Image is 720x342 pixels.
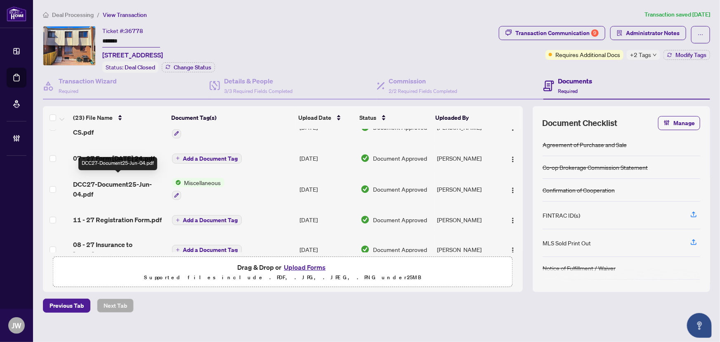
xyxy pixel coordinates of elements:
[183,156,238,161] span: Add a Document Tag
[73,179,165,199] span: DCC27-Document25-Jun-04.pdf
[53,257,512,287] span: Drag & Drop orUpload FormsSupported files include .PDF, .JPG, .JPEG, .PNG under25MB
[361,245,370,254] img: Document Status
[176,248,180,252] span: plus
[50,299,84,312] span: Previous Tab
[434,171,501,207] td: [PERSON_NAME]
[373,154,427,163] span: Document Approved
[510,156,516,162] img: Logo
[73,215,162,225] span: 11 - 27 Registration Form.pdf
[543,140,627,149] div: Agreement of Purchase and Sale
[7,6,26,21] img: logo
[176,156,180,160] span: plus
[172,178,181,187] img: Status Icon
[174,64,211,70] span: Change Status
[176,218,180,222] span: plus
[296,145,357,171] td: [DATE]
[296,171,357,207] td: [DATE]
[663,50,710,60] button: Modify Tags
[698,32,703,38] span: ellipsis
[626,26,680,40] span: Administrator Notes
[172,245,242,255] button: Add a Document Tag
[172,154,242,164] button: Add a Document Tag
[673,116,695,130] span: Manage
[73,240,165,259] span: 08 - 27 Insurance to [DATE].pdf
[73,113,113,122] span: (23) File Name
[102,62,158,73] div: Status:
[361,215,370,224] img: Document Status
[97,10,99,19] li: /
[555,50,620,59] span: Requires Additional Docs
[543,264,616,273] div: Notice of Fulfillment / Waiver
[102,26,143,36] div: Ticket #:
[78,157,157,170] div: DCC27-Document25-Jun-04.pdf
[610,26,686,40] button: Administrator Notes
[543,211,580,220] div: FINTRAC ID(s)
[506,152,519,165] button: Logo
[543,117,618,129] span: Document Checklist
[181,178,224,187] span: Miscellaneous
[510,218,516,224] img: Logo
[59,76,117,86] h4: Transaction Wizard
[224,88,293,94] span: 3/3 Required Fields Completed
[617,30,623,36] span: solution
[434,233,501,266] td: [PERSON_NAME]
[361,154,370,163] img: Document Status
[172,178,224,200] button: Status IconMiscellaneous
[172,245,242,255] button: Add a Document Tag
[73,153,155,163] span: 07 - 27 Form [DATE] 24.pdf
[510,247,516,254] img: Logo
[12,320,21,331] span: JW
[296,233,357,266] td: [DATE]
[591,29,599,37] div: 9
[224,76,293,86] h4: Details & People
[183,217,238,223] span: Add a Document Tag
[373,245,427,254] span: Document Approved
[43,299,90,313] button: Previous Tab
[506,213,519,226] button: Logo
[434,207,501,233] td: [PERSON_NAME]
[515,26,599,40] div: Transaction Communication
[658,116,700,130] button: Manage
[295,106,356,129] th: Upload Date
[298,113,331,122] span: Upload Date
[52,11,94,19] span: Deal Processing
[162,62,215,72] button: Change Status
[58,273,508,283] p: Supported files include .PDF, .JPG, .JPEG, .PNG under 25 MB
[43,26,95,65] img: IMG-E12017907_1.jpg
[70,106,168,129] th: (23) File Name
[373,185,427,194] span: Document Approved
[43,12,49,18] span: home
[172,215,242,226] button: Add a Document Tag
[506,243,519,256] button: Logo
[653,53,657,57] span: down
[543,185,615,195] div: Confirmation of Cooperation
[103,11,147,19] span: View Transaction
[543,238,591,247] div: MLS Sold Print Out
[630,50,651,59] span: +2 Tags
[281,262,328,273] button: Upload Forms
[359,113,376,122] span: Status
[125,27,143,35] span: 36778
[510,187,516,193] img: Logo
[506,183,519,196] button: Logo
[237,262,328,273] span: Drag & Drop or
[499,26,605,40] button: Transaction Communication9
[97,299,134,313] button: Next Tab
[172,215,242,225] button: Add a Document Tag
[389,76,458,86] h4: Commission
[296,207,357,233] td: [DATE]
[432,106,499,129] th: Uploaded By
[558,76,593,86] h4: Documents
[687,313,712,338] button: Open asap
[373,215,427,224] span: Document Approved
[543,163,648,172] div: Co-op Brokerage Commission Statement
[356,106,432,129] th: Status
[125,64,155,71] span: Deal Closed
[102,50,163,60] span: [STREET_ADDRESS]
[434,145,501,171] td: [PERSON_NAME]
[389,88,458,94] span: 2/2 Required Fields Completed
[168,106,295,129] th: Document Tag(s)
[361,185,370,194] img: Document Status
[675,52,706,58] span: Modify Tags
